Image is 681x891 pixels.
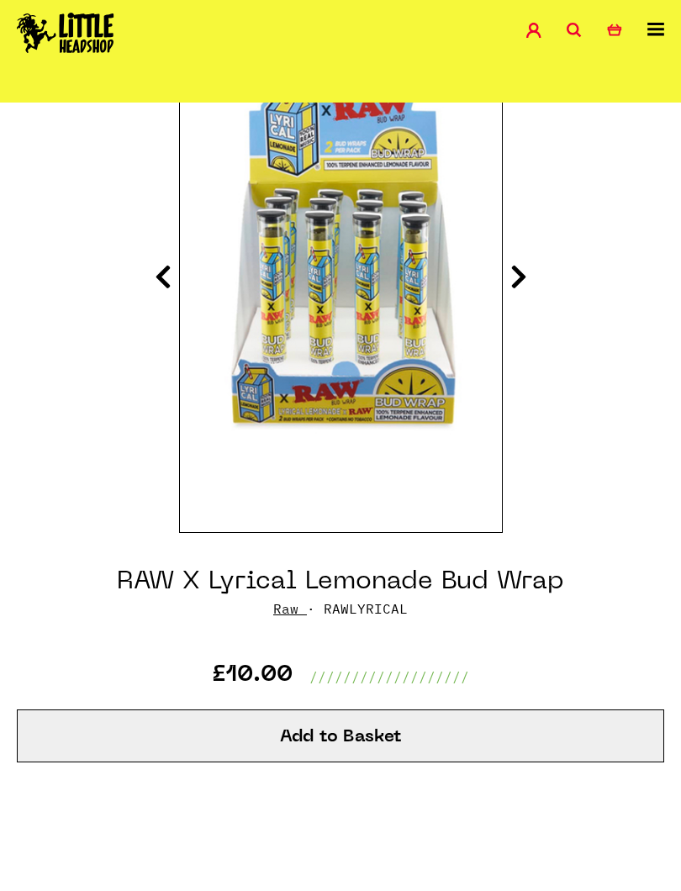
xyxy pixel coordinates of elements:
img: Little Head Shop Logo [17,13,114,53]
p: £10.00 [212,667,293,687]
img: RAW X Lyrical Lemonade Bud Wrap image 1 [180,62,502,465]
p: · RAWLYRICAL [273,598,408,619]
a: Raw [273,600,298,617]
button: Add to Basket [17,709,664,762]
p: /////////////////// [309,667,469,687]
h1: RAW X Lyrical Lemonade Bud Wrap [117,567,564,598]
